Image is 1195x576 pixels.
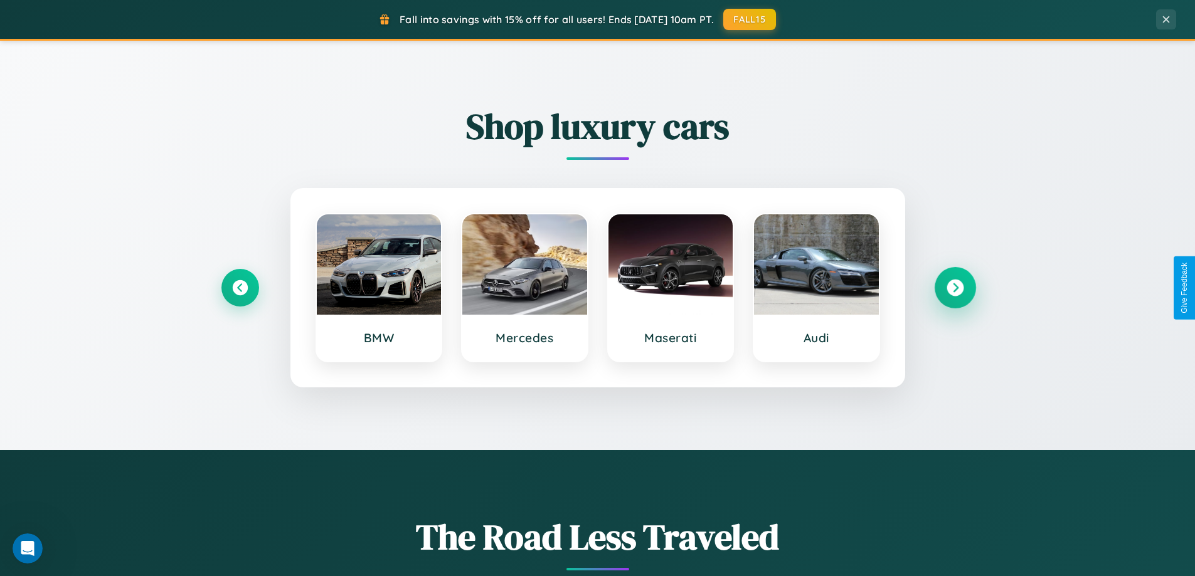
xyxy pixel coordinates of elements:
[221,513,974,561] h1: The Road Less Traveled
[1180,263,1189,313] div: Give Feedback
[767,330,866,345] h3: Audi
[329,330,429,345] h3: BMW
[400,13,714,26] span: Fall into savings with 15% off for all users! Ends [DATE] 10am PT.
[475,330,575,345] h3: Mercedes
[221,102,974,150] h2: Shop luxury cars
[13,533,43,563] iframe: Intercom live chat
[723,9,776,30] button: FALL15
[621,330,721,345] h3: Maserati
